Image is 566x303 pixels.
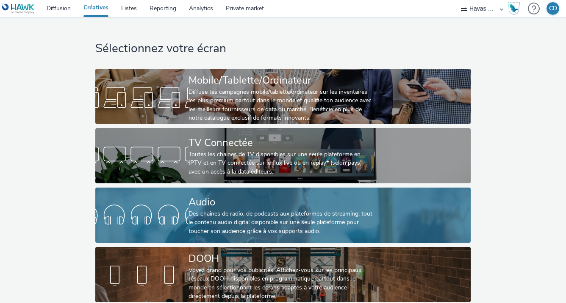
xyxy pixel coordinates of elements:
div: DOOH [189,251,375,266]
div: Voyez grand pour vos publicités! Affichez-vous sur les principaux réseaux DOOH disponibles en pro... [189,266,375,301]
div: Audio [189,195,375,210]
h1: Sélectionnez votre écran [95,41,471,57]
div: Diffuse tes campagnes mobile/tablette/ordinateur sur les inventaires les plus premium partout dan... [189,88,375,123]
a: AudioDes chaînes de radio, de podcasts aux plateformes de streaming: tout le contenu audio digita... [95,188,471,243]
div: TV Connectée [189,135,375,150]
a: Mobile/Tablette/OrdinateurDiffuse tes campagnes mobile/tablette/ordinateur sur les inventaires le... [95,69,471,124]
div: Mobile/Tablette/Ordinateur [189,73,375,88]
a: DOOHVoyez grand pour vos publicités! Affichez-vous sur les principaux réseaux DOOH disponibles en... [95,247,471,302]
a: TV ConnectéeToutes les chaines de TV disponibles sur une seule plateforme en IPTV et en TV connec... [95,128,471,183]
div: Des chaînes de radio, de podcasts aux plateformes de streaming: tout le contenu audio digital dis... [189,210,375,236]
a: Hawk Academy [508,2,524,15]
div: Toutes les chaines de TV disponibles sur une seule plateforme en IPTV et en TV connectée sur le f... [189,150,375,176]
img: undefined Logo [2,3,35,14]
div: CD [549,2,557,15]
img: Hawk Academy [508,2,520,15]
